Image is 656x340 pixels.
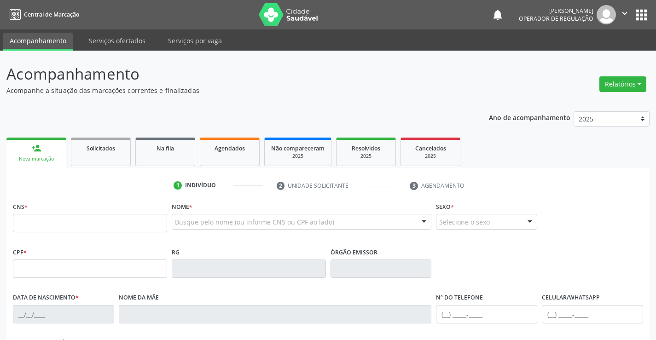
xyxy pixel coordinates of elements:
label: RG [172,245,180,259]
label: Celular/WhatsApp [542,291,600,305]
input: __/__/____ [13,305,114,323]
p: Ano de acompanhamento [489,111,570,123]
div: 2025 [407,153,453,160]
span: Solicitados [87,144,115,152]
span: Na fila [157,144,174,152]
span: Agendados [215,144,245,152]
p: Acompanhe a situação das marcações correntes e finalizadas [6,86,457,95]
a: Serviços ofertados [82,33,152,49]
label: Sexo [436,200,454,214]
div: 1 [174,181,182,190]
a: Serviços por vaga [162,33,228,49]
div: person_add [31,143,41,153]
label: Data de nascimento [13,291,79,305]
div: 2025 [271,153,325,160]
span: Selecione o sexo [439,217,490,227]
p: Acompanhamento [6,63,457,86]
label: Órgão emissor [331,245,377,259]
img: img [597,5,616,24]
span: Cancelados [415,144,446,152]
a: Central de Marcação [6,7,79,22]
span: Não compareceram [271,144,325,152]
span: Central de Marcação [24,11,79,18]
label: Nome [172,200,192,214]
div: Indivíduo [185,181,216,190]
label: CNS [13,200,28,214]
button:  [616,5,633,24]
div: 2025 [343,153,389,160]
button: notifications [491,8,504,21]
div: [PERSON_NAME] [519,7,593,15]
label: Nº do Telefone [436,291,483,305]
input: (__) _____-_____ [436,305,537,323]
span: Busque pelo nome (ou informe CNS ou CPF ao lado) [175,217,334,227]
input: (__) _____-_____ [542,305,643,323]
span: Operador de regulação [519,15,593,23]
label: CPF [13,245,27,259]
label: Nome da mãe [119,291,159,305]
div: Nova marcação [13,156,60,162]
span: Resolvidos [352,144,380,152]
button: Relatórios [599,76,646,92]
button: apps [633,7,650,23]
i:  [620,8,630,18]
a: Acompanhamento [3,33,73,51]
